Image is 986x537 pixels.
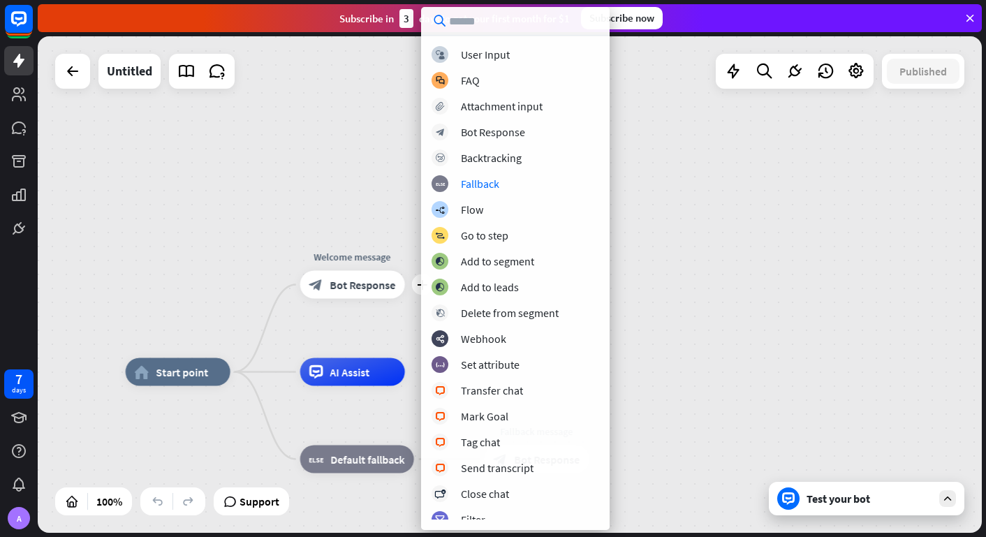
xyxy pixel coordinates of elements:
div: Attachment input [461,99,543,113]
i: block_livechat [435,412,446,421]
i: block_set_attribute [436,360,445,369]
div: Webhook [461,332,506,346]
div: Untitled [107,54,152,89]
div: Filter [461,513,485,527]
i: block_goto [435,231,445,240]
div: days [12,385,26,395]
i: block_user_input [436,50,445,59]
div: User Input [461,47,510,61]
div: Backtracking [461,151,522,165]
i: block_attachment [436,102,445,111]
div: 7 [15,373,22,385]
span: Default fallback [331,453,405,466]
button: Open LiveChat chat widget [11,6,53,47]
span: Support [240,490,279,513]
span: Start point [156,365,209,379]
span: AI Assist [330,365,370,379]
div: A [8,507,30,529]
i: block_faq [436,76,445,85]
button: Published [887,59,959,84]
div: Subscribe now [581,7,663,29]
i: block_livechat [435,464,446,473]
i: block_delete_from_segment [436,309,445,318]
i: block_bot_response [436,128,445,137]
div: Flow [461,203,483,216]
i: home_2 [135,365,149,379]
div: 100% [92,490,126,513]
div: Close chat [461,487,509,501]
a: 7 days [4,369,34,399]
i: block_fallback [309,453,324,466]
i: block_livechat [435,438,446,447]
i: block_add_to_segment [435,257,445,266]
i: block_fallback [436,179,445,189]
div: Tag chat [461,435,500,449]
div: Welcome message [290,250,415,264]
div: FAQ [461,73,480,87]
div: Delete from segment [461,306,559,320]
i: webhooks [436,334,445,344]
i: block_backtracking [436,154,445,163]
div: Test your bot [807,492,932,506]
i: block_bot_response [309,278,323,292]
div: Add to segment [461,254,534,268]
div: Send transcript [461,461,534,475]
div: Fallback [461,177,499,191]
i: filter [435,515,445,524]
div: Bot Response [461,125,525,139]
div: Mark Goal [461,409,508,423]
i: plus [417,280,427,290]
i: builder_tree [435,205,445,214]
div: Add to leads [461,280,519,294]
div: Transfer chat [461,383,523,397]
div: Set attribute [461,358,520,372]
i: block_livechat [435,386,446,395]
i: block_close_chat [434,490,446,499]
div: 3 [399,9,413,28]
span: Bot Response [330,278,396,292]
i: block_add_to_segment [435,283,445,292]
div: Subscribe in days to get your first month for $1 [339,9,570,28]
div: Go to step [461,228,508,242]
